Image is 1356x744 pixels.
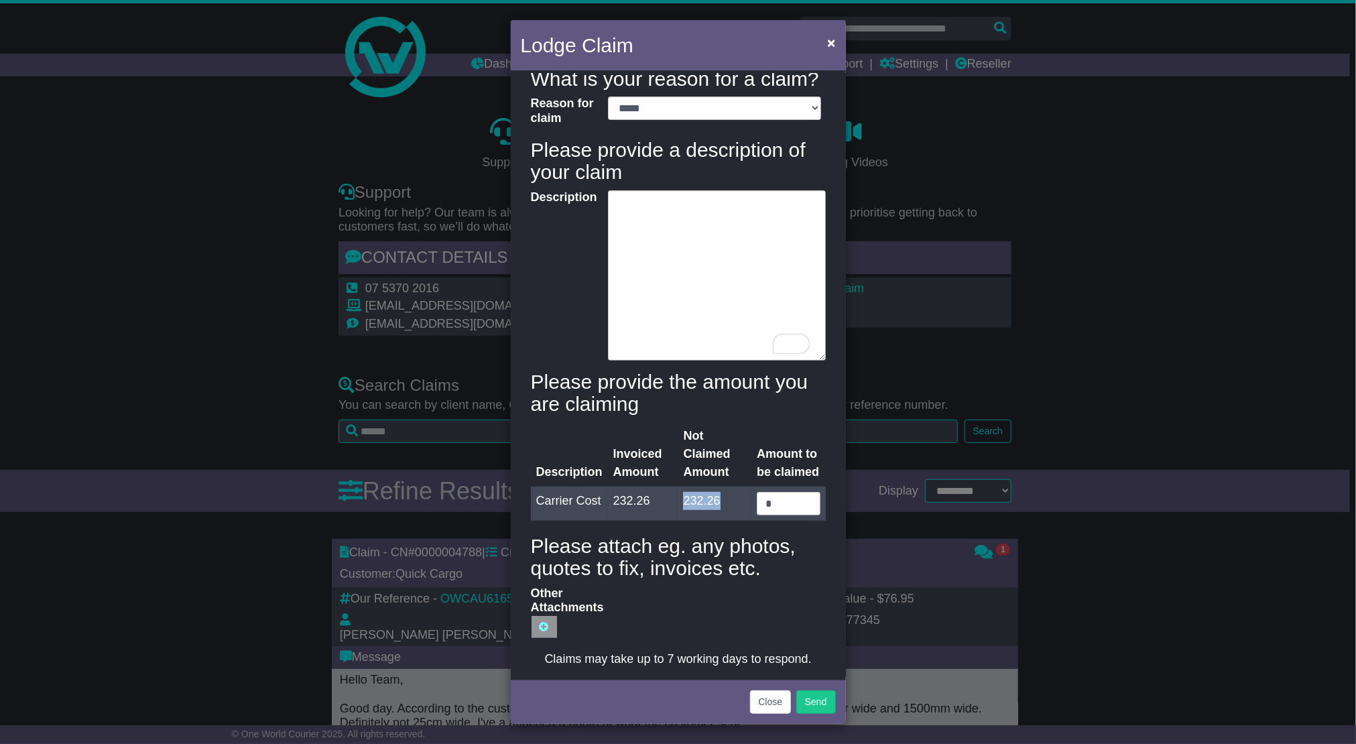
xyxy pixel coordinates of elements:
td: Carrier Cost [531,487,608,521]
h4: Please attach eg. any photos, quotes to fix, invoices etc. [531,535,826,579]
label: Other Attachments [524,586,601,639]
h4: Lodge Claim [521,30,633,60]
h4: What is your reason for a claim? [531,68,826,90]
h4: Please provide a description of your claim [531,139,826,183]
td: 232.26 [678,487,751,521]
th: Description [531,422,608,487]
label: Reason for claim [524,97,601,125]
th: Invoiced Amount [608,422,678,487]
button: Close [750,690,792,714]
label: Description [524,190,601,357]
th: Not Claimed Amount [678,422,751,487]
div: Claims may take up to 7 working days to respond. [531,652,826,667]
button: Send [796,690,836,714]
h4: Please provide the amount you are claiming [531,371,826,415]
td: 232.26 [608,487,678,521]
textarea: To enrich screen reader interactions, please activate Accessibility in Grammarly extension settings [608,190,826,361]
span: × [827,35,835,50]
button: Close [820,29,842,56]
th: Amount to be claimed [751,422,825,487]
